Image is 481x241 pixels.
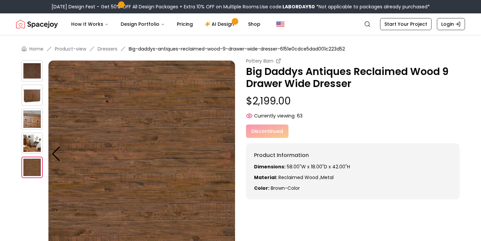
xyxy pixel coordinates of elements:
[51,3,430,10] div: [DATE] Design Fest – Get 50% OFF All Design Packages + Extra 10% OFF on Multiple Rooms.
[171,17,198,31] a: Pricing
[66,17,266,31] nav: Main
[66,17,114,31] button: How It Works
[315,3,430,10] span: *Not applicable to packages already purchased*
[115,17,170,31] button: Design Portfolio
[380,18,432,30] a: Start Your Project
[16,13,465,35] nav: Global
[200,17,241,31] a: AI Design
[243,17,266,31] a: Shop
[16,17,58,31] img: Spacejoy Logo
[16,17,58,31] a: Spacejoy
[437,18,465,30] a: Login
[282,3,315,10] b: LABORDAY50
[276,20,284,28] img: United States
[260,3,315,10] span: Use code:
